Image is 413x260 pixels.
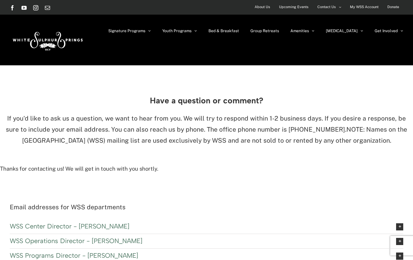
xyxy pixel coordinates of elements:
a: Facebook [10,5,15,10]
span: WSS Programs Director - [PERSON_NAME] [10,252,386,259]
span: Bed & Breakfast [208,29,239,33]
a: Email [45,5,50,10]
span: My WSS Account [350,2,379,12]
nav: Main Menu [108,15,403,47]
span: Contact Us [317,2,336,12]
span: If you'd like to ask us a question, we want to hear from you. We will try to respond within 1-2 b... [6,115,406,133]
span: Upcoming Events [279,2,309,12]
a: Get Involved [375,15,403,47]
a: [MEDICAL_DATA] [326,15,363,47]
span: Youth Programs [162,29,192,33]
a: Amenities [290,15,314,47]
span: Donate [387,2,399,12]
a: YouTube [21,5,27,10]
a: WSS Operations Director - [PERSON_NAME] [10,234,403,248]
img: White Sulphur Springs Logo [10,25,85,55]
a: Instagram [33,5,38,10]
span: Get Involved [375,29,398,33]
a: Signature Programs [108,15,151,47]
span: Group Retreats [250,29,279,33]
a: Group Retreats [250,15,279,47]
span: [MEDICAL_DATA] [326,29,358,33]
span: Amenities [290,29,309,33]
p: Email addresses for WSS departments [10,202,403,213]
a: WSS Center Director - [PERSON_NAME] [10,219,403,234]
span: Signature Programs [108,29,145,33]
a: Youth Programs [162,15,197,47]
a: Bed & Breakfast [208,15,239,47]
span: WSS Center Director - [PERSON_NAME] [10,223,386,230]
span: About Us [255,2,270,12]
span: WSS Operations Director - [PERSON_NAME] [10,237,386,244]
